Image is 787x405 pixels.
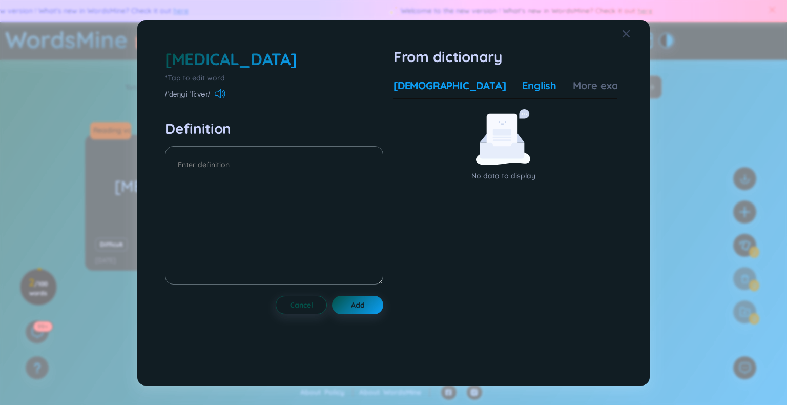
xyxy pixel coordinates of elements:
[351,300,365,310] span: Add
[165,89,210,100] span: /ˈdeŋɡi ˈfiːvər/
[573,78,647,93] div: More examples
[165,48,297,70] div: [MEDICAL_DATA]
[393,170,613,181] p: No data to display
[393,48,617,66] h1: From dictionary
[290,300,313,310] span: Cancel
[622,20,650,48] button: Close
[165,119,383,138] h4: Definition
[393,78,506,93] div: [DEMOGRAPHIC_DATA]
[165,72,383,84] div: *Tap to edit word
[522,78,556,93] div: English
